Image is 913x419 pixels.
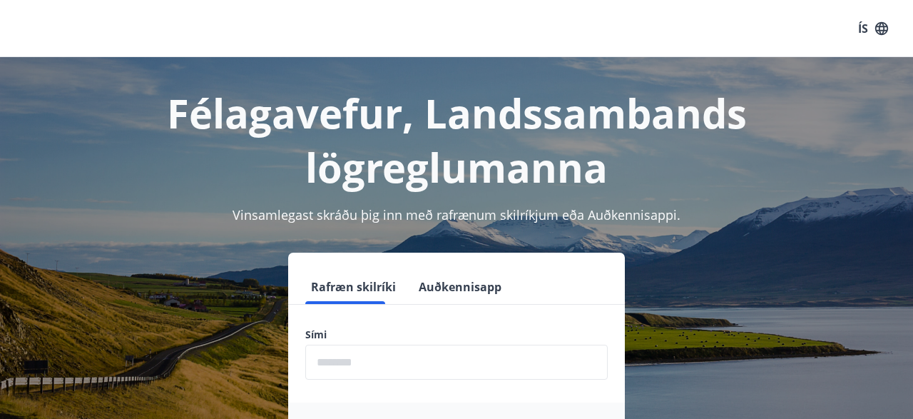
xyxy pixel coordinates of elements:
[17,86,896,194] h1: Félagavefur, Landssambands lögreglumanna
[413,270,507,304] button: Auðkennisapp
[233,206,680,223] span: Vinsamlegast skráðu þig inn með rafrænum skilríkjum eða Auðkennisappi.
[305,270,402,304] button: Rafræn skilríki
[850,16,896,41] button: ÍS
[305,328,608,342] label: Sími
